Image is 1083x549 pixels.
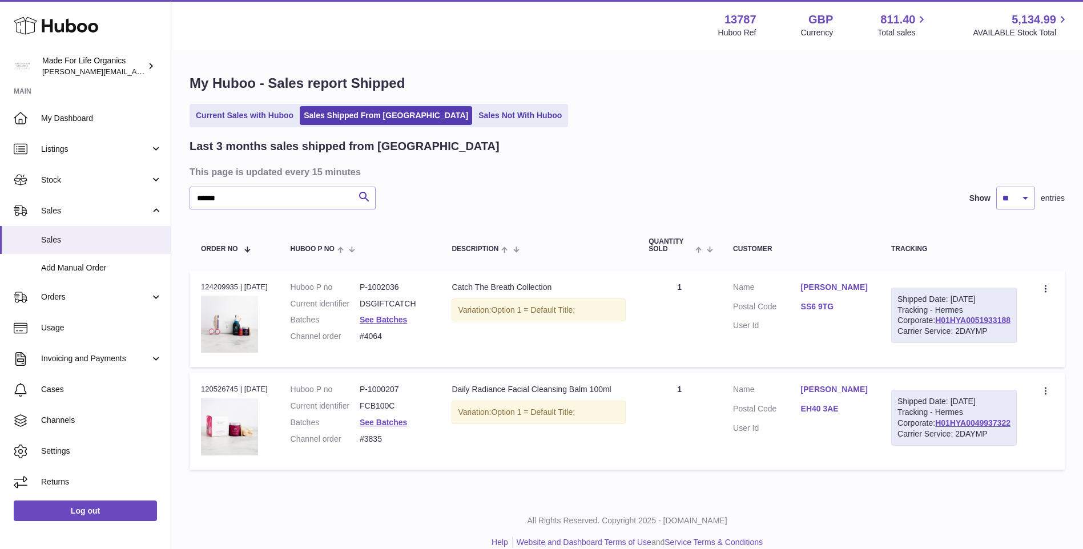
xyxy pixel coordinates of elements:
[491,407,575,417] span: Option 1 = Default Title;
[41,384,162,395] span: Cases
[41,322,162,333] span: Usage
[41,263,162,273] span: Add Manual Order
[41,477,162,487] span: Returns
[801,384,868,395] a: [PERSON_NAME]
[935,418,1010,427] a: H01HYA0049937322
[897,294,1010,305] div: Shipped Date: [DATE]
[291,314,360,325] dt: Batches
[1041,193,1065,204] span: entries
[973,27,1069,38] span: AVAILABLE Stock Total
[291,298,360,309] dt: Current identifier
[474,106,566,125] a: Sales Not With Huboo
[201,296,258,353] img: catch-the-breath-collection-dsgiftcatch-1.jpg
[360,401,429,411] dd: FCB100C
[201,384,268,394] div: 120526745 | [DATE]
[41,292,150,302] span: Orders
[801,301,868,312] a: SS6 9TG
[492,538,508,547] a: Help
[733,423,800,434] dt: User Id
[291,384,360,395] dt: Huboo P no
[891,245,1017,253] div: Tracking
[201,398,258,455] img: daily-radiance-facial-cleansing-balm-100ml-fcb100c-1_995858cb-a846-4b22-a335-6d27998d1aea.jpg
[733,282,800,296] dt: Name
[291,245,335,253] span: Huboo P no
[360,418,407,427] a: See Batches
[973,12,1069,38] a: 5,134.99 AVAILABLE Stock Total
[877,27,928,38] span: Total sales
[360,331,429,342] dd: #4064
[41,446,162,457] span: Settings
[41,205,150,216] span: Sales
[452,384,626,395] div: Daily Radiance Facial Cleansing Balm 100ml
[201,282,268,292] div: 124209935 | [DATE]
[637,373,722,469] td: 1
[360,298,429,309] dd: DSGIFTCATCH
[733,245,868,253] div: Customer
[14,500,157,521] a: Log out
[733,301,800,315] dt: Postal Code
[41,144,150,155] span: Listings
[897,326,1010,337] div: Carrier Service: 2DAYMP
[14,58,31,75] img: geoff.winwood@madeforlifeorganics.com
[180,515,1074,526] p: All Rights Reserved. Copyright 2025 - [DOMAIN_NAME]
[452,245,498,253] span: Description
[291,434,360,445] dt: Channel order
[452,298,626,322] div: Variation:
[41,353,150,364] span: Invoicing and Payments
[801,403,868,414] a: EH40 3AE
[201,245,238,253] span: Order No
[724,12,756,27] strong: 13787
[733,384,800,398] dt: Name
[360,434,429,445] dd: #3835
[877,12,928,38] a: 811.40 Total sales
[733,320,800,331] dt: User Id
[491,305,575,314] span: Option 1 = Default Title;
[41,415,162,426] span: Channels
[42,55,145,77] div: Made For Life Organics
[513,537,763,548] li: and
[190,139,500,154] h2: Last 3 months sales shipped from [GEOGRAPHIC_DATA]
[41,113,162,124] span: My Dashboard
[718,27,756,38] div: Huboo Ref
[452,282,626,293] div: Catch The Breath Collection
[801,282,868,293] a: [PERSON_NAME]
[42,67,290,76] span: [PERSON_NAME][EMAIL_ADDRESS][PERSON_NAME][DOMAIN_NAME]
[637,271,722,367] td: 1
[897,396,1010,407] div: Shipped Date: [DATE]
[897,429,1010,439] div: Carrier Service: 2DAYMP
[291,417,360,428] dt: Batches
[452,401,626,424] div: Variation:
[935,316,1010,325] a: H01HYA0051933188
[808,12,833,27] strong: GBP
[665,538,763,547] a: Service Terms & Conditions
[360,384,429,395] dd: P-1000207
[733,403,800,417] dt: Postal Code
[1012,12,1056,27] span: 5,134.99
[649,238,693,253] span: Quantity Sold
[801,27,834,38] div: Currency
[360,282,429,293] dd: P-1002036
[291,401,360,411] dt: Current identifier
[190,74,1065,92] h1: My Huboo - Sales report Shipped
[517,538,651,547] a: Website and Dashboard Terms of Use
[41,235,162,245] span: Sales
[190,165,1062,178] h3: This page is updated every 15 minutes
[891,390,1017,446] div: Tracking - Hermes Corporate:
[300,106,472,125] a: Sales Shipped From [GEOGRAPHIC_DATA]
[880,12,915,27] span: 811.40
[360,315,407,324] a: See Batches
[291,331,360,342] dt: Channel order
[41,175,150,185] span: Stock
[891,288,1017,344] div: Tracking - Hermes Corporate:
[192,106,297,125] a: Current Sales with Huboo
[291,282,360,293] dt: Huboo P no
[969,193,991,204] label: Show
